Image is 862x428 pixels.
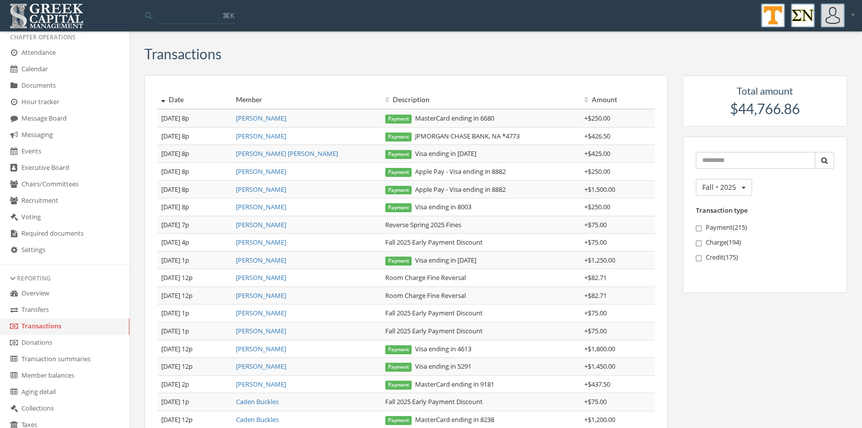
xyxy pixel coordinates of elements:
[385,363,412,372] span: Payment
[236,308,286,317] a: [PERSON_NAME]
[584,167,610,176] span: + $250.00
[702,182,736,192] span: Fall • 2025
[236,185,286,194] a: [PERSON_NAME]
[236,220,286,229] a: [PERSON_NAME]
[236,344,286,353] a: [PERSON_NAME]
[584,185,615,194] span: + $1,500.00
[584,362,615,371] span: + $1,450.00
[157,109,232,127] td: [DATE] 8p
[385,202,471,211] span: Visa ending in 8003
[157,286,232,304] td: [DATE] 12p
[696,238,835,248] label: Charge ( 194 )
[381,304,580,322] td: Fall 2025 Early Payment Discount
[385,257,412,266] span: Payment
[157,234,232,252] td: [DATE] 4p
[157,216,232,234] td: [DATE] 7p
[696,179,752,196] button: Fall • 2025
[236,291,286,300] a: [PERSON_NAME]
[157,358,232,376] td: [DATE] 12p
[584,220,607,229] span: + $75.00
[385,114,494,123] span: MasterCard ending in 6680
[236,362,286,371] a: [PERSON_NAME]
[381,269,580,287] td: Room Charge Fine Reversal
[385,150,412,159] span: Payment
[584,132,610,141] span: + $426.50
[584,202,610,211] span: + $250.00
[385,345,412,354] span: Payment
[157,162,232,180] td: [DATE] 8p
[10,274,119,283] div: Reporting
[696,206,748,215] label: Transaction type
[236,415,279,424] a: Caden Buckles
[157,304,232,322] td: [DATE] 1p
[236,256,286,265] a: [PERSON_NAME]
[584,238,607,247] span: + $75.00
[385,362,471,371] span: Visa ending in 5291
[696,223,835,233] label: Payment ( 215 )
[236,326,286,335] a: [PERSON_NAME]
[236,95,377,105] div: Member
[584,344,615,353] span: + $1,800.00
[696,253,835,263] label: Credit ( 175 )
[385,186,412,195] span: Payment
[385,256,476,265] span: Visa ending in [DATE]
[157,393,232,411] td: [DATE] 1p
[157,322,232,340] td: [DATE] 1p
[157,198,232,216] td: [DATE] 8p
[381,216,580,234] td: Reverse Spring 2025 Fines
[584,95,651,105] div: Amount
[385,95,576,105] div: Description
[385,168,412,177] span: Payment
[584,291,607,300] span: + $82.71
[385,381,412,390] span: Payment
[236,114,286,123] a: [PERSON_NAME]
[236,202,286,211] a: [PERSON_NAME]
[584,256,615,265] span: + $1,250.00
[693,85,838,96] h5: Total amount
[157,127,232,145] td: [DATE] 8p
[236,273,286,282] a: [PERSON_NAME]
[385,416,412,425] span: Payment
[385,380,494,389] span: MasterCard ending in 9181
[385,132,520,141] span: JPMORGAN CHASE BANK, NA *4773
[385,149,476,158] span: Visa ending in [DATE]
[385,167,506,176] span: Apple Pay - Visa ending in 8882
[385,185,506,194] span: Apple Pay - Visa ending in 8882
[144,46,221,62] h3: Transactions
[385,203,412,212] span: Payment
[696,240,702,247] input: Charge(194)
[584,397,607,406] span: + $75.00
[157,180,232,198] td: [DATE] 8p
[161,95,228,105] div: Date
[385,415,494,424] span: MasterCard ending in 8238
[236,132,286,141] a: [PERSON_NAME]
[730,100,800,117] span: $44,766.86
[236,380,286,389] a: [PERSON_NAME]
[584,308,607,317] span: + $75.00
[157,340,232,358] td: [DATE] 12p
[236,167,286,176] a: [PERSON_NAME]
[157,251,232,269] td: [DATE] 1p
[381,286,580,304] td: Room Charge Fine Reversal
[236,149,338,158] a: [PERSON_NAME] [PERSON_NAME]
[584,149,610,158] span: + $425.00
[381,322,580,340] td: Fall 2025 Early Payment Discount
[696,255,702,262] input: Credit(175)
[157,375,232,393] td: [DATE] 2p
[584,114,610,123] span: + $250.00
[584,380,610,389] span: + $437.50
[157,269,232,287] td: [DATE] 12p
[584,273,607,282] span: + $82.71
[584,326,607,335] span: + $75.00
[236,238,286,247] a: [PERSON_NAME]
[696,225,702,232] input: Payment(215)
[385,133,412,142] span: Payment
[385,115,412,124] span: Payment
[385,344,471,353] span: Visa ending in 4613
[381,393,580,411] td: Fall 2025 Early Payment Discount
[157,145,232,163] td: [DATE] 8p
[236,397,279,406] a: Caden Buckles
[584,415,615,424] span: + $1,200.00
[222,10,234,20] span: ⌘K
[381,234,580,252] td: Fall 2025 Early Payment Discount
